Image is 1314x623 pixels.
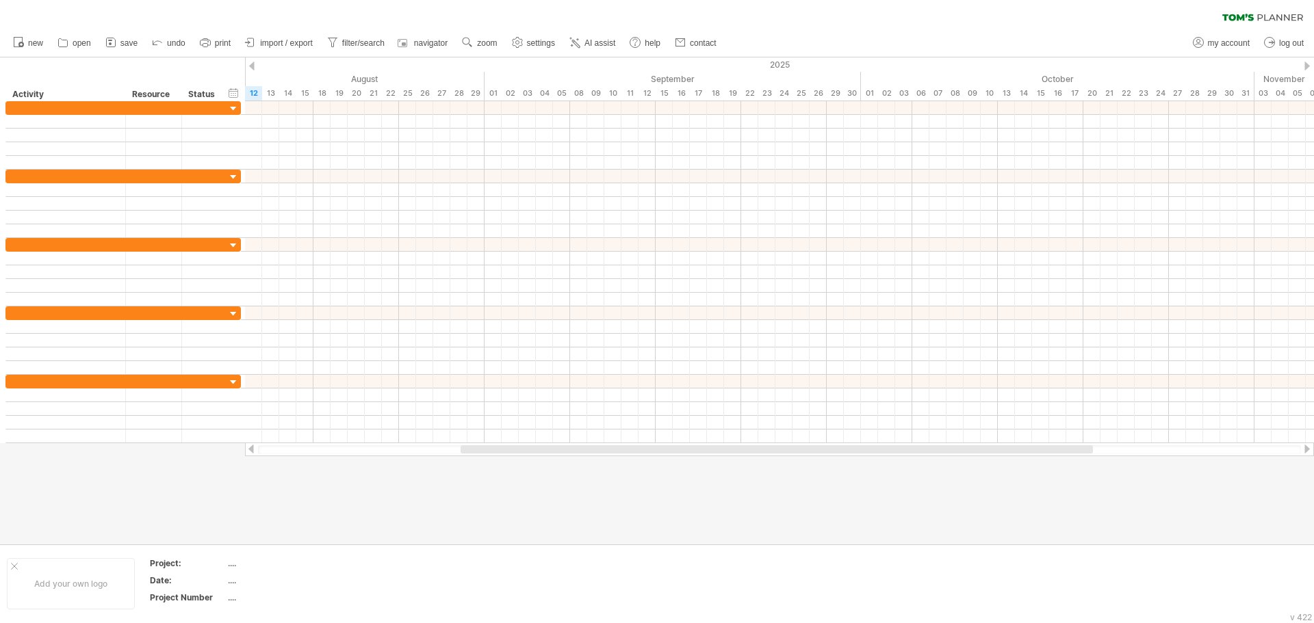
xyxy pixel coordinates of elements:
[741,86,758,101] div: Monday, 22 September 2025
[416,86,433,101] div: Tuesday, 26 August 2025
[433,86,450,101] div: Wednesday, 27 August 2025
[502,86,519,101] div: Tuesday, 2 September 2025
[724,86,741,101] div: Friday, 19 September 2025
[365,86,382,101] div: Thursday, 21 August 2025
[150,574,225,586] div: Date:
[188,88,218,101] div: Status
[912,86,929,101] div: Monday, 6 October 2025
[348,86,365,101] div: Wednesday, 20 August 2025
[382,86,399,101] div: Friday, 22 August 2025
[324,34,389,52] a: filter/search
[604,86,621,101] div: Wednesday, 10 September 2025
[566,34,619,52] a: AI assist
[260,38,313,48] span: import / export
[215,38,231,48] span: print
[707,86,724,101] div: Thursday, 18 September 2025
[998,86,1015,101] div: Monday, 13 October 2025
[279,86,296,101] div: Thursday, 14 August 2025
[1066,86,1083,101] div: Friday, 17 October 2025
[673,86,690,101] div: Tuesday, 16 September 2025
[150,592,225,603] div: Project Number
[527,38,555,48] span: settings
[54,34,95,52] a: open
[245,86,262,101] div: Tuesday, 12 August 2025
[861,72,1254,86] div: October 2025
[1189,34,1254,52] a: my account
[1290,612,1312,622] div: v 422
[758,86,775,101] div: Tuesday, 23 September 2025
[1118,86,1135,101] div: Wednesday, 22 October 2025
[775,86,793,101] div: Wednesday, 24 September 2025
[149,34,190,52] a: undo
[1261,34,1308,52] a: log out
[1203,86,1220,101] div: Wednesday, 29 October 2025
[861,86,878,101] div: Wednesday, 1 October 2025
[125,72,485,86] div: August 2025
[1272,86,1289,101] div: Tuesday, 4 November 2025
[1289,86,1306,101] div: Wednesday, 5 November 2025
[1237,86,1254,101] div: Friday, 31 October 2025
[656,86,673,101] div: Monday, 15 September 2025
[1254,86,1272,101] div: Monday, 3 November 2025
[485,72,861,86] div: September 2025
[120,38,138,48] span: save
[262,86,279,101] div: Wednesday, 13 August 2025
[690,86,707,101] div: Wednesday, 17 September 2025
[584,38,615,48] span: AI assist
[485,86,502,101] div: Monday, 1 September 2025
[878,86,895,101] div: Thursday, 2 October 2025
[1049,86,1066,101] div: Thursday, 16 October 2025
[1169,86,1186,101] div: Monday, 27 October 2025
[477,38,497,48] span: zoom
[132,88,174,101] div: Resource
[645,38,660,48] span: help
[519,86,536,101] div: Wednesday, 3 September 2025
[342,38,385,48] span: filter/search
[639,86,656,101] div: Friday, 12 September 2025
[553,86,570,101] div: Friday, 5 September 2025
[450,86,467,101] div: Thursday, 28 August 2025
[671,34,721,52] a: contact
[167,38,185,48] span: undo
[1083,86,1100,101] div: Monday, 20 October 2025
[1015,86,1032,101] div: Tuesday, 14 October 2025
[690,38,717,48] span: contact
[459,34,501,52] a: zoom
[228,574,343,586] div: ....
[621,86,639,101] div: Thursday, 11 September 2025
[1220,86,1237,101] div: Thursday, 30 October 2025
[242,34,317,52] a: import / export
[844,86,861,101] div: Tuesday, 30 September 2025
[1186,86,1203,101] div: Tuesday, 28 October 2025
[981,86,998,101] div: Friday, 10 October 2025
[536,86,553,101] div: Thursday, 4 September 2025
[895,86,912,101] div: Friday, 3 October 2025
[964,86,981,101] div: Thursday, 9 October 2025
[626,34,665,52] a: help
[150,557,225,569] div: Project:
[313,86,331,101] div: Monday, 18 August 2025
[793,86,810,101] div: Thursday, 25 September 2025
[1135,86,1152,101] div: Thursday, 23 October 2025
[12,88,118,101] div: Activity
[827,86,844,101] div: Monday, 29 September 2025
[28,38,43,48] span: new
[810,86,827,101] div: Friday, 26 September 2025
[467,86,485,101] div: Friday, 29 August 2025
[10,34,47,52] a: new
[196,34,235,52] a: print
[1152,86,1169,101] div: Friday, 24 October 2025
[1208,38,1250,48] span: my account
[1279,38,1304,48] span: log out
[508,34,559,52] a: settings
[228,557,343,569] div: ....
[73,38,91,48] span: open
[929,86,946,101] div: Tuesday, 7 October 2025
[946,86,964,101] div: Wednesday, 8 October 2025
[396,34,452,52] a: navigator
[587,86,604,101] div: Tuesday, 9 September 2025
[331,86,348,101] div: Tuesday, 19 August 2025
[399,86,416,101] div: Monday, 25 August 2025
[7,558,135,609] div: Add your own logo
[1100,86,1118,101] div: Tuesday, 21 October 2025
